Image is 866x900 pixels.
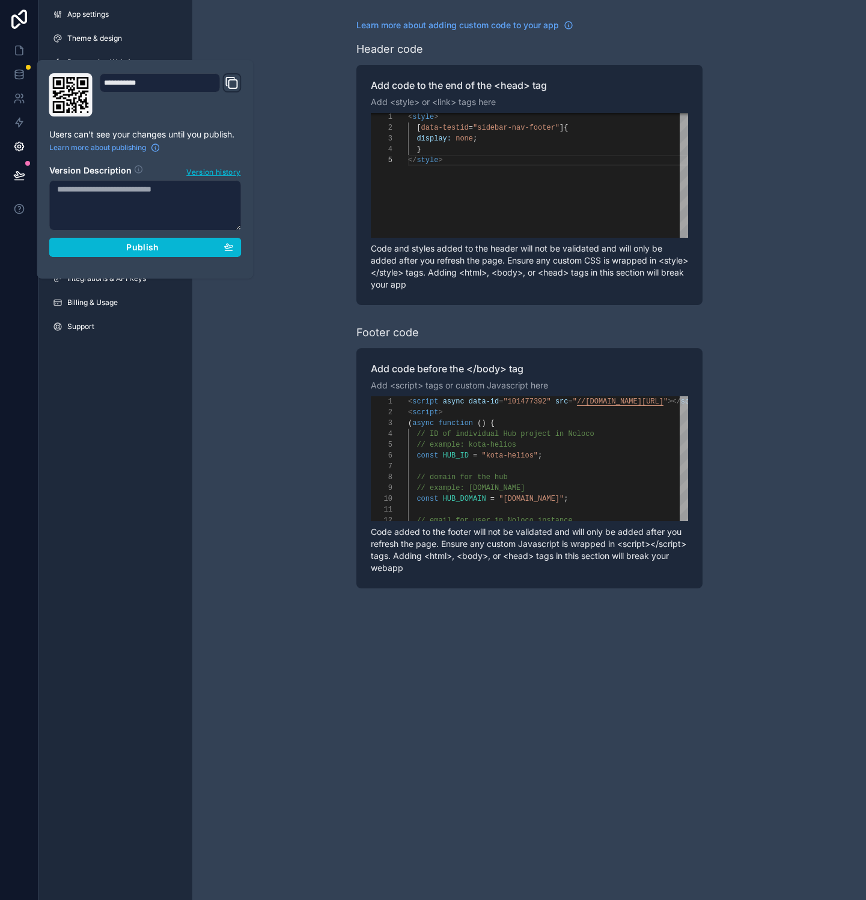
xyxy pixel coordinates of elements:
span: const [416,495,438,503]
span: // example: [DOMAIN_NAME] [416,484,525,492]
h2: Version Description [49,165,132,178]
span: display: [416,134,451,143]
span: </ [408,156,416,165]
button: Version history [186,165,241,178]
span: // example: kota-helios [416,441,516,449]
span: < [408,397,412,406]
span: Learn more about adding custom code to your app [356,19,559,31]
div: 6 [371,450,392,461]
span: "sidebar-nav-footer" [473,124,560,132]
span: Integrations & API Keys [67,274,146,283]
span: { [490,419,494,427]
div: 11 [371,504,392,515]
span: = [473,452,477,460]
span: const [416,452,438,460]
div: 3 [371,418,392,429]
span: // ID of individual Hub project in Noloco [416,430,594,438]
button: Publish [49,238,242,257]
a: Progressive Web App [43,53,188,72]
a: Learn more about adding custom code to your app [356,19,573,31]
span: " [572,397,576,406]
div: 12 [371,515,392,526]
div: 4 [371,429,392,439]
div: 2 [371,407,392,418]
span: = [490,495,494,503]
span: Progressive Web App [67,58,140,67]
span: Theme & design [67,34,122,43]
span: = [499,397,503,406]
span: > [438,156,442,165]
span: ; [538,452,542,460]
span: [ [416,124,421,132]
span: "kota-helios" [481,452,538,460]
a: Integrations & API Keys [43,269,188,288]
span: "101477392" [503,397,550,406]
div: 7 [371,461,392,472]
p: Add <style> or <link> tags here [371,96,688,108]
span: Learn more about publishing [49,143,146,153]
div: 1 [371,112,392,122]
div: 8 [371,472,392,483]
span: Billing & Usage [67,298,118,307]
span: ( [408,419,412,427]
a: Billing & Usage [43,293,188,312]
span: ]{ [560,124,568,132]
span: HUB_ID [442,452,468,460]
div: 1 [371,396,392,407]
div: 5 [371,155,392,166]
span: () [477,419,486,427]
span: ; [564,495,568,503]
div: Domain and Custom Link [100,73,242,116]
span: = [468,124,472,132]
span: // email for user in Noloco instance [416,516,572,525]
a: Theme & design [43,29,188,48]
span: data-testid [421,124,468,132]
span: HUB_DOMAIN [442,495,486,503]
span: < [408,113,412,121]
p: Users can't see your changes until you publish. [49,128,242,140]
p: Code added to the footer will not be validated and will only be added after you refresh the page.... [371,526,688,574]
span: ></ [668,397,681,406]
div: 10 [371,494,392,504]
span: > [434,113,438,121]
span: ; [473,134,477,143]
span: data-id [468,397,498,406]
div: 9 [371,483,392,494]
span: none [456,134,473,143]
span: async [442,397,464,406]
span: script [412,408,438,417]
span: < [408,408,412,417]
a: App settings [43,5,188,24]
span: Support [67,322,94,331]
span: style [416,156,438,165]
div: 4 [371,144,392,155]
span: //[DOMAIN_NAME][URL] [576,397,663,406]
div: Footer code [356,324,419,341]
span: script [412,397,438,406]
div: 5 [371,439,392,450]
div: 3 [371,133,392,144]
span: = [568,397,572,406]
span: // domain for the hub [416,473,507,482]
p: Code and styles added to the header will not be validated and will only be added after you refres... [371,243,688,291]
span: > [438,408,442,417]
span: } [416,145,421,154]
span: " [663,397,667,406]
a: Support [43,317,188,336]
span: App settings [67,10,109,19]
span: async [412,419,434,427]
label: Add code before the </body> tag [371,363,688,375]
span: function [438,419,473,427]
span: Version history [186,165,240,177]
a: Learn more about publishing [49,143,160,153]
span: style [412,113,434,121]
p: Add <script> tags or custom Javascript here [371,379,688,391]
div: Header code [356,41,423,58]
span: src [555,397,568,406]
label: Add code to the end of the <head> tag [371,79,688,91]
span: "[DOMAIN_NAME]" [499,495,564,503]
span: Publish [126,242,159,253]
div: 2 [371,122,392,133]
